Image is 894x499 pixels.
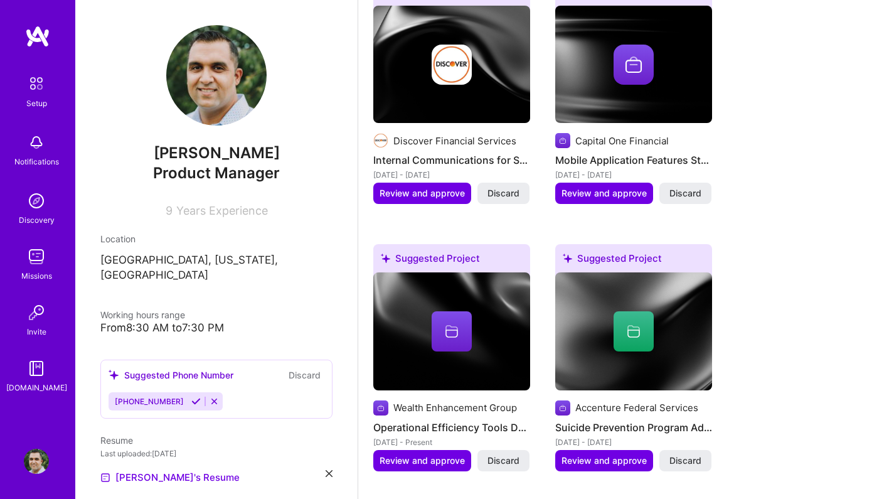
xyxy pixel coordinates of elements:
img: Company logo [614,45,654,85]
img: guide book [24,356,49,381]
button: Review and approve [555,183,653,204]
div: Discover Financial Services [393,134,516,148]
span: Review and approve [561,454,647,467]
img: setup [23,70,50,97]
span: Review and approve [380,454,465,467]
span: Resume [100,435,133,446]
button: Discard [659,183,711,204]
img: bell [24,130,49,155]
i: icon Close [326,470,333,477]
i: icon SuggestedTeams [109,370,119,380]
h4: Internal Communications for Software Development [373,152,530,168]
a: User Avatar [21,449,52,474]
img: cover [373,272,530,390]
img: Company logo [373,133,388,148]
div: Last uploaded: [DATE] [100,447,333,460]
span: Discard [669,187,701,200]
div: [DATE] - [DATE] [555,168,712,181]
span: Discard [487,454,519,467]
span: 9 [166,204,173,217]
div: Location [100,232,333,245]
img: Invite [24,300,49,325]
span: Working hours range [100,309,185,320]
div: Wealth Enhancement Group [393,401,517,414]
i: Reject [210,397,219,406]
div: From 8:30 AM to 7:30 PM [100,321,333,335]
span: Discard [487,187,519,200]
img: Company logo [373,400,388,416]
div: Setup [26,97,47,110]
span: Discard [669,454,701,467]
h4: Suicide Prevention Program Administration [555,419,712,436]
img: Company logo [432,45,472,85]
div: Invite [27,325,46,338]
img: Resume [100,473,110,483]
button: Discard [659,450,711,471]
i: icon SuggestedTeams [381,254,390,263]
div: [DATE] - Present [373,436,530,449]
a: [PERSON_NAME]'s Resume [100,470,240,485]
div: Notifications [14,155,59,168]
div: [DATE] - [DATE] [555,436,712,449]
button: Review and approve [373,183,471,204]
span: Review and approve [380,187,465,200]
div: Suggested Phone Number [109,368,233,382]
div: Suggested Project [373,244,530,277]
img: User Avatar [24,449,49,474]
img: Company logo [555,133,570,148]
div: Suggested Project [555,244,712,277]
img: discovery [24,188,49,213]
img: User Avatar [166,25,267,126]
span: Years Experience [176,204,268,217]
span: Review and approve [561,187,647,200]
img: logo [25,25,50,48]
div: Capital One Financial [575,134,669,148]
button: Review and approve [373,450,471,471]
div: Discovery [19,213,55,227]
h4: Operational Efficiency Tools Development [373,419,530,436]
div: Accenture Federal Services [575,401,698,414]
img: cover [555,272,712,390]
div: [DOMAIN_NAME] [6,381,67,394]
i: icon SuggestedTeams [563,254,572,263]
button: Discard [285,368,324,382]
button: Discard [477,450,529,471]
img: teamwork [24,244,49,269]
img: cover [555,6,712,124]
button: Review and approve [555,450,653,471]
span: [PERSON_NAME] [100,144,333,163]
span: [PHONE_NUMBER] [115,397,184,406]
p: [GEOGRAPHIC_DATA], [US_STATE], [GEOGRAPHIC_DATA] [100,253,333,283]
i: Accept [191,397,201,406]
button: Discard [477,183,529,204]
div: Missions [21,269,52,282]
h4: Mobile Application Features Strategy [555,152,712,168]
div: [DATE] - [DATE] [373,168,530,181]
img: cover [373,6,530,124]
span: Product Manager [153,164,280,182]
img: Company logo [555,400,570,416]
